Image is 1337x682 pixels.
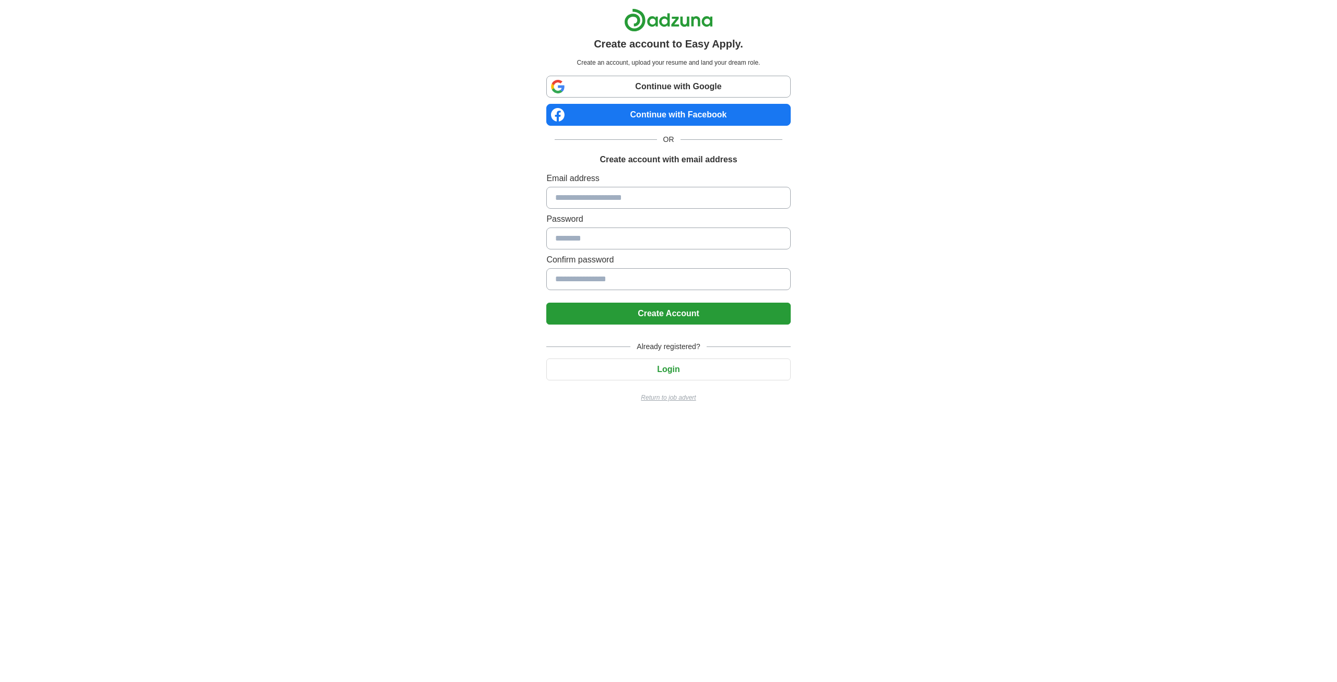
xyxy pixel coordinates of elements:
h1: Create account with email address [600,153,737,166]
a: Continue with Facebook [546,104,790,126]
a: Login [546,365,790,374]
a: Continue with Google [546,76,790,98]
span: Already registered? [630,341,706,352]
a: Return to job advert [546,393,790,402]
p: Create an account, upload your resume and land your dream role. [548,58,788,67]
h1: Create account to Easy Apply. [594,36,743,52]
span: OR [657,134,681,145]
label: Email address [546,172,790,185]
img: Adzuna logo [624,8,713,32]
button: Login [546,358,790,380]
label: Confirm password [546,254,790,266]
button: Create Account [546,303,790,325]
label: Password [546,213,790,225]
